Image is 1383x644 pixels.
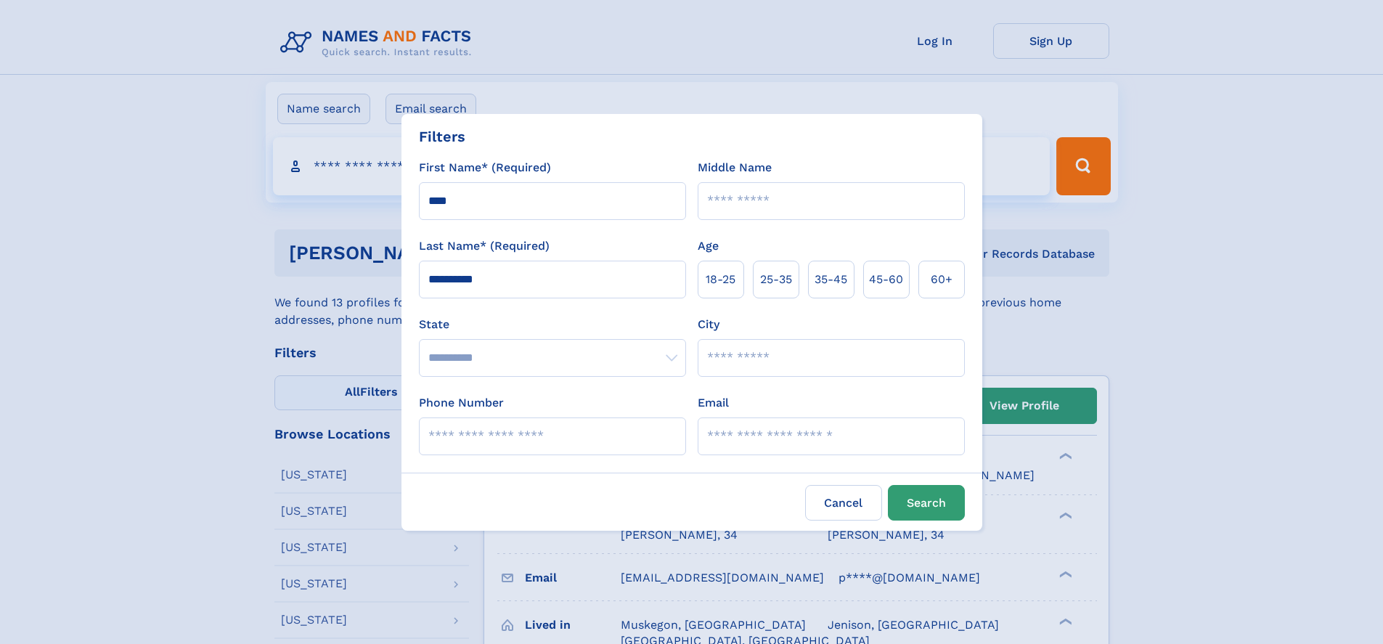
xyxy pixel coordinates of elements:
span: 35‑45 [815,271,847,288]
span: 60+ [931,271,952,288]
label: Last Name* (Required) [419,237,550,255]
label: Middle Name [698,159,772,176]
label: Phone Number [419,394,504,412]
label: City [698,316,719,333]
label: First Name* (Required) [419,159,551,176]
label: Age [698,237,719,255]
span: 45‑60 [869,271,903,288]
button: Search [888,485,965,521]
span: 25‑35 [760,271,792,288]
label: State [419,316,686,333]
label: Cancel [805,485,882,521]
span: 18‑25 [706,271,735,288]
label: Email [698,394,729,412]
div: Filters [419,126,465,147]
